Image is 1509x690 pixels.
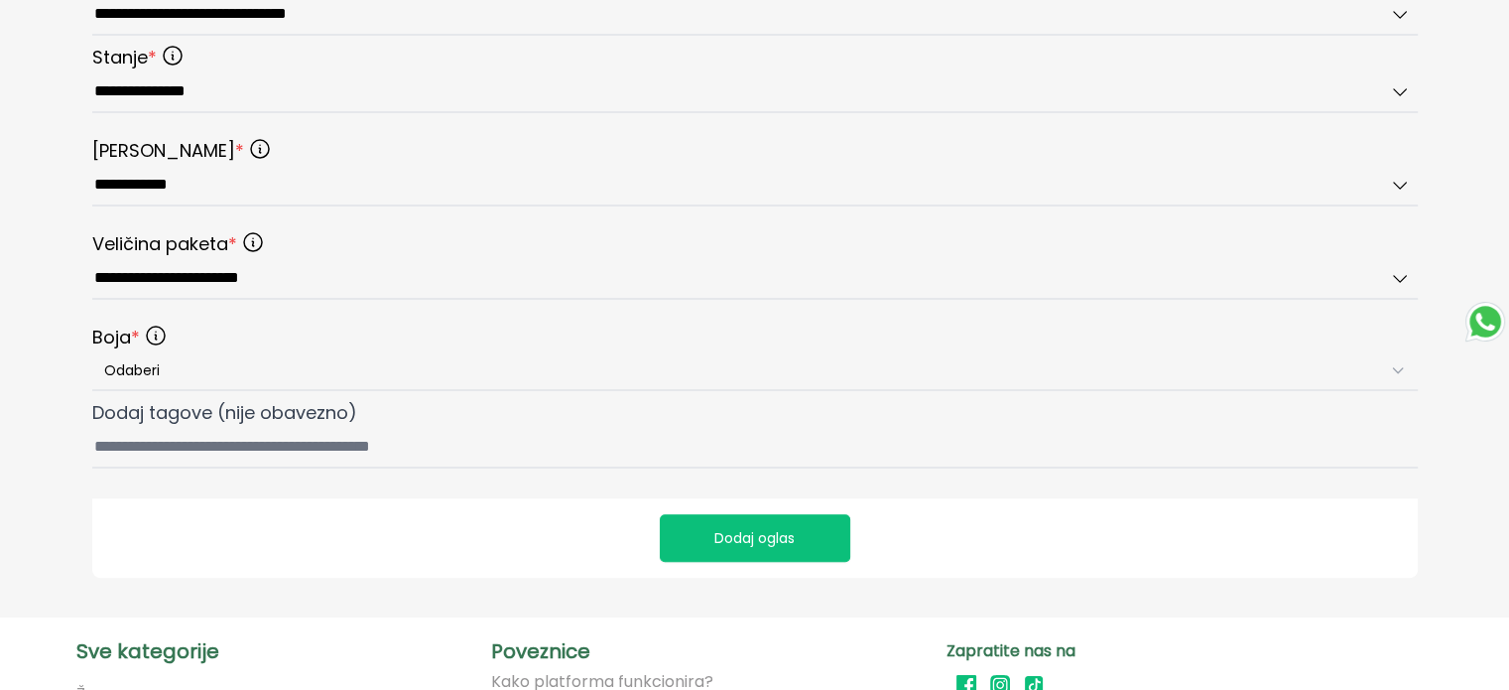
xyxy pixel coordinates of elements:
p: Sve kategorije [76,641,483,661]
input: Dodaj tagove (nije obavezno) [92,427,1418,469]
span: Veličina paketa [92,230,237,258]
p: Zapratite nas na [946,641,1394,661]
p: Poveznice [491,641,939,661]
span: Dodaj tagove (nije obavezno) [92,400,357,425]
button: Odaberi [92,351,1418,391]
button: Dodaj oglas [660,514,850,562]
span: Boja [92,324,140,351]
span: [PERSON_NAME] [92,137,244,165]
span: Odaberi [104,360,160,380]
span: Stanje [92,44,157,71]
